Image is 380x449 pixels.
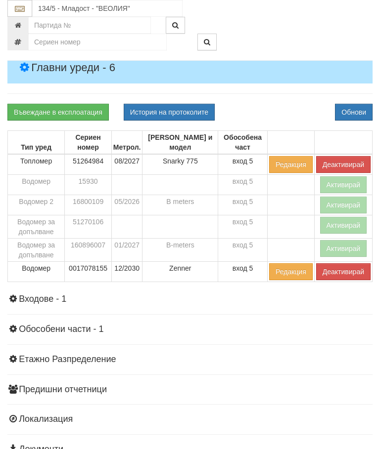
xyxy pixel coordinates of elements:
[218,262,268,282] td: вход 5
[7,355,373,365] h4: Етажно Разпределение
[7,52,373,83] h4: Главни уреди - 6
[65,195,112,215] td: 16800109
[142,154,218,175] td: Snarky 775
[218,195,268,215] td: вход 5
[8,175,65,195] td: Водомер
[320,240,367,257] button: Активирай
[218,175,268,195] td: вход 5
[316,263,371,280] button: Деактивирай
[335,104,373,121] button: Обнови
[65,131,112,155] th: Сериен номер
[269,156,313,173] button: Редакция
[316,156,371,173] button: Деактивирай
[111,262,142,282] td: 12/2030
[320,176,367,193] button: Активирай
[269,263,313,280] button: Редакция
[111,154,142,175] td: 08/2027
[28,34,167,50] input: Сериен номер
[7,104,109,121] a: Въвеждане в експлоатация
[8,262,65,282] td: Водомер
[218,131,268,155] th: Обособена част
[65,154,112,175] td: 51264984
[320,197,367,213] button: Активирай
[28,17,151,34] input: Партида №
[8,195,65,215] td: Водомер 2
[111,131,142,155] th: Метрол.
[8,215,65,239] td: Водомер за допълване
[65,262,112,282] td: 0017078155
[218,154,268,175] td: вход 5
[7,325,373,334] h4: Обособени части - 1
[65,239,112,262] td: 160896007
[111,195,142,215] td: 05/2026
[142,262,218,282] td: Zenner
[65,215,112,239] td: 51270106
[142,195,218,215] td: B meters
[8,239,65,262] td: Водомер за допълване
[7,385,373,395] h4: Предишни отчетници
[7,294,373,304] h4: Входове - 1
[8,154,65,175] td: Топломер
[142,131,218,155] th: [PERSON_NAME] и модел
[124,104,215,121] button: История на протоколите
[320,217,367,234] button: Активирай
[65,175,112,195] td: 15930
[218,239,268,262] td: вход 5
[142,239,218,262] td: B-meters
[7,414,373,424] h4: Локализация
[111,239,142,262] td: 01/2027
[218,215,268,239] td: вход 5
[8,131,65,155] th: Тип уред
